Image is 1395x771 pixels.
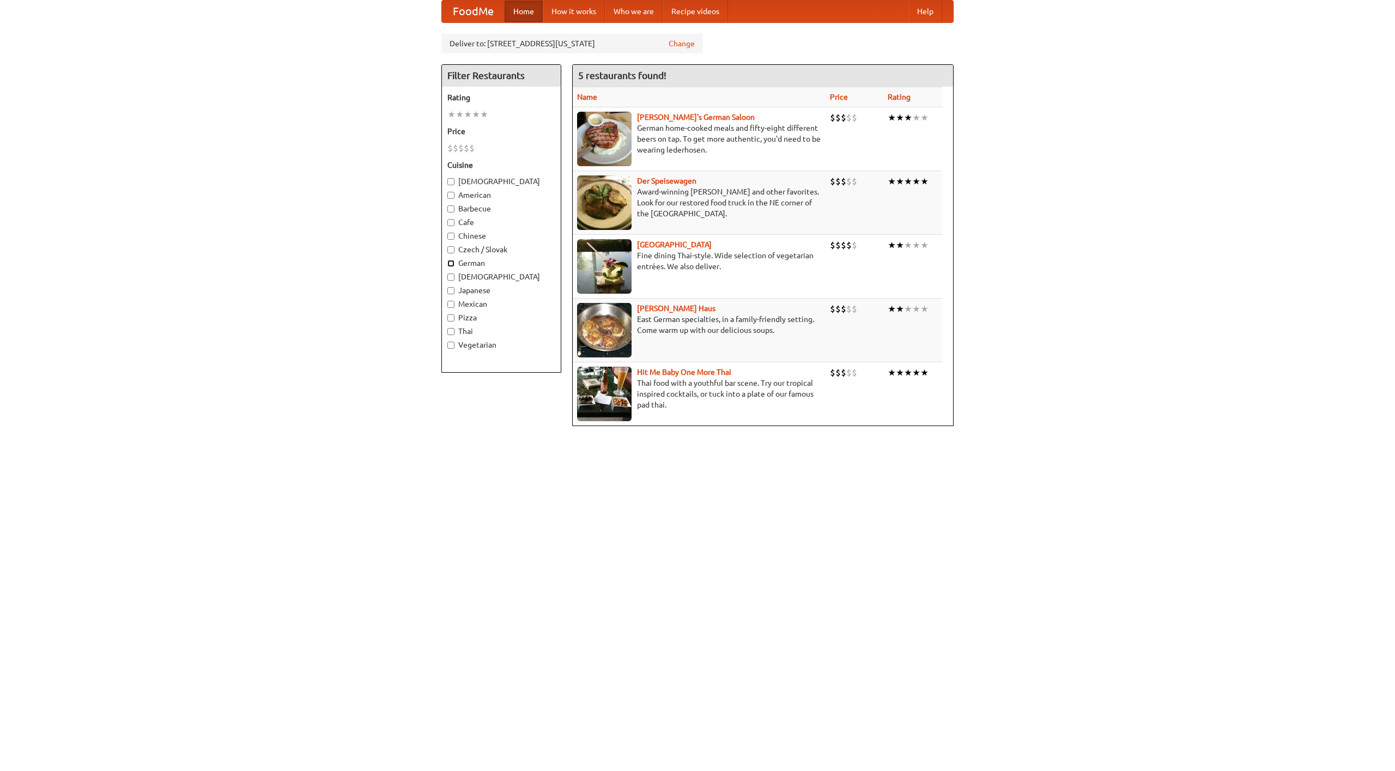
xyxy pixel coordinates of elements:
li: $ [841,112,846,124]
label: Thai [447,326,555,337]
li: $ [852,303,857,315]
label: Vegetarian [447,339,555,350]
label: [DEMOGRAPHIC_DATA] [447,176,555,187]
p: Fine dining Thai-style. Wide selection of vegetarian entrées. We also deliver. [577,250,821,272]
label: Pizza [447,312,555,323]
li: $ [846,239,852,251]
input: German [447,260,454,267]
li: ★ [888,367,896,379]
li: ★ [896,175,904,187]
input: Pizza [447,314,454,321]
h5: Cuisine [447,160,555,171]
li: $ [447,142,453,154]
li: ★ [912,239,920,251]
li: ★ [912,175,920,187]
a: [PERSON_NAME] Haus [637,304,715,313]
p: East German specialties, in a family-friendly setting. Come warm up with our delicious soups. [577,314,821,336]
li: ★ [920,367,929,379]
ng-pluralize: 5 restaurants found! [578,70,666,81]
div: Deliver to: [STREET_ADDRESS][US_STATE] [441,34,703,53]
h5: Price [447,126,555,137]
img: satay.jpg [577,239,632,294]
li: $ [835,367,841,379]
li: $ [453,142,458,154]
a: Home [505,1,543,22]
label: Mexican [447,299,555,309]
li: $ [852,175,857,187]
li: $ [830,303,835,315]
li: ★ [888,239,896,251]
a: Recipe videos [663,1,728,22]
li: ★ [904,303,912,315]
input: Cafe [447,219,454,226]
li: $ [830,175,835,187]
li: $ [852,112,857,124]
li: ★ [888,175,896,187]
a: Der Speisewagen [637,177,696,185]
h4: Filter Restaurants [442,65,561,87]
li: $ [830,112,835,124]
li: $ [835,175,841,187]
label: [DEMOGRAPHIC_DATA] [447,271,555,282]
li: ★ [912,112,920,124]
li: ★ [920,175,929,187]
a: Change [669,38,695,49]
a: How it works [543,1,605,22]
li: $ [841,239,846,251]
li: ★ [904,367,912,379]
li: $ [846,367,852,379]
input: Japanese [447,287,454,294]
p: German home-cooked meals and fifty-eight different beers on tap. To get more authentic, you'd nee... [577,123,821,155]
li: ★ [456,108,464,120]
li: ★ [896,303,904,315]
li: ★ [480,108,488,120]
li: $ [841,303,846,315]
li: ★ [896,112,904,124]
a: Name [577,93,597,101]
li: ★ [896,367,904,379]
li: $ [846,112,852,124]
img: babythai.jpg [577,367,632,421]
input: Thai [447,328,454,335]
label: German [447,258,555,269]
li: ★ [904,175,912,187]
label: Japanese [447,285,555,296]
li: ★ [447,108,456,120]
h5: Rating [447,92,555,103]
li: $ [841,367,846,379]
li: ★ [888,303,896,315]
a: Price [830,93,848,101]
img: kohlhaus.jpg [577,303,632,357]
li: ★ [904,239,912,251]
a: [GEOGRAPHIC_DATA] [637,240,712,249]
li: ★ [912,303,920,315]
input: Czech / Slovak [447,246,454,253]
li: $ [852,367,857,379]
input: [DEMOGRAPHIC_DATA] [447,274,454,281]
input: American [447,192,454,199]
a: Hit Me Baby One More Thai [637,368,731,377]
a: FoodMe [442,1,505,22]
li: $ [458,142,464,154]
label: Barbecue [447,203,555,214]
a: [PERSON_NAME]'s German Saloon [637,113,755,122]
li: $ [835,112,841,124]
label: American [447,190,555,201]
li: $ [469,142,475,154]
li: $ [846,175,852,187]
li: $ [846,303,852,315]
img: speisewagen.jpg [577,175,632,230]
p: Thai food with a youthful bar scene. Try our tropical inspired cocktails, or tuck into a plate of... [577,378,821,410]
li: $ [852,239,857,251]
li: ★ [912,367,920,379]
input: Mexican [447,301,454,308]
li: ★ [472,108,480,120]
label: Cafe [447,217,555,228]
li: ★ [464,108,472,120]
li: $ [835,239,841,251]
